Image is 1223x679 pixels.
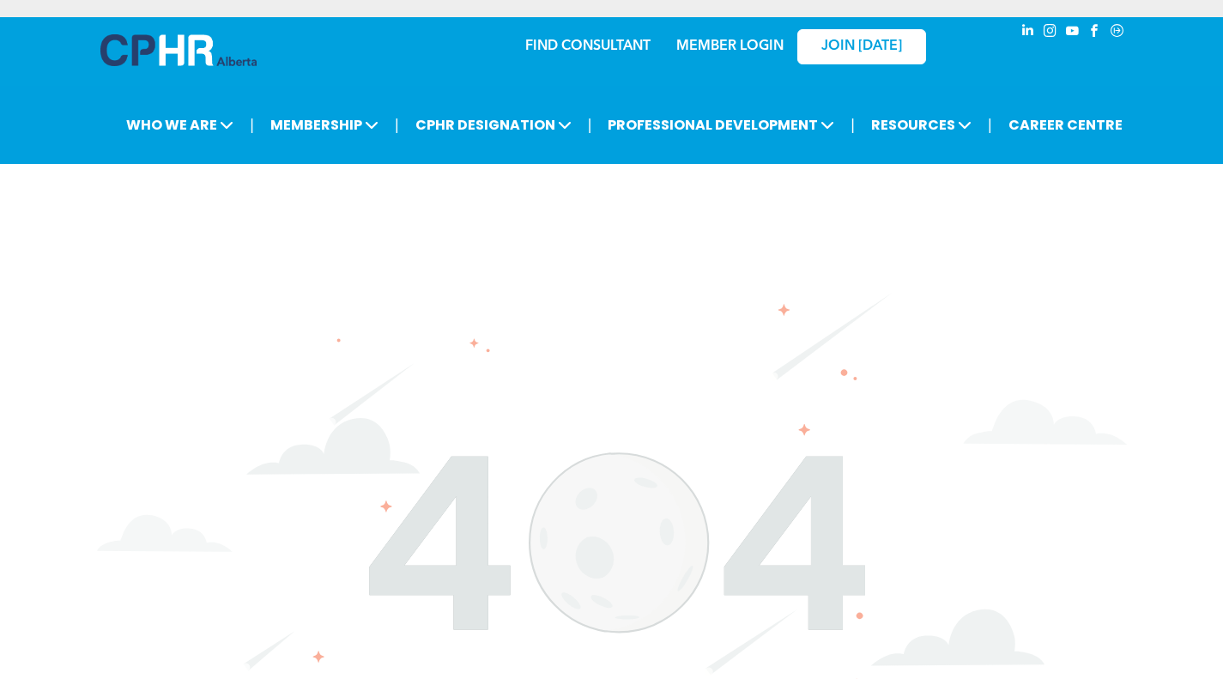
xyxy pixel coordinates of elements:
[602,109,839,141] span: PROFESSIONAL DEVELOPMENT
[265,109,384,141] span: MEMBERSHIP
[851,107,855,142] li: |
[250,107,254,142] li: |
[676,39,784,53] a: MEMBER LOGIN
[1086,21,1105,45] a: facebook
[525,39,651,53] a: FIND CONSULTANT
[1108,21,1127,45] a: Social network
[988,107,992,142] li: |
[395,107,399,142] li: |
[588,107,592,142] li: |
[410,109,577,141] span: CPHR DESIGNATION
[121,109,239,141] span: WHO WE ARE
[866,109,977,141] span: RESOURCES
[1041,21,1060,45] a: instagram
[1063,21,1082,45] a: youtube
[1003,109,1128,141] a: CAREER CENTRE
[100,34,257,66] img: A blue and white logo for cp alberta
[821,39,902,55] span: JOIN [DATE]
[797,29,926,64] a: JOIN [DATE]
[1019,21,1038,45] a: linkedin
